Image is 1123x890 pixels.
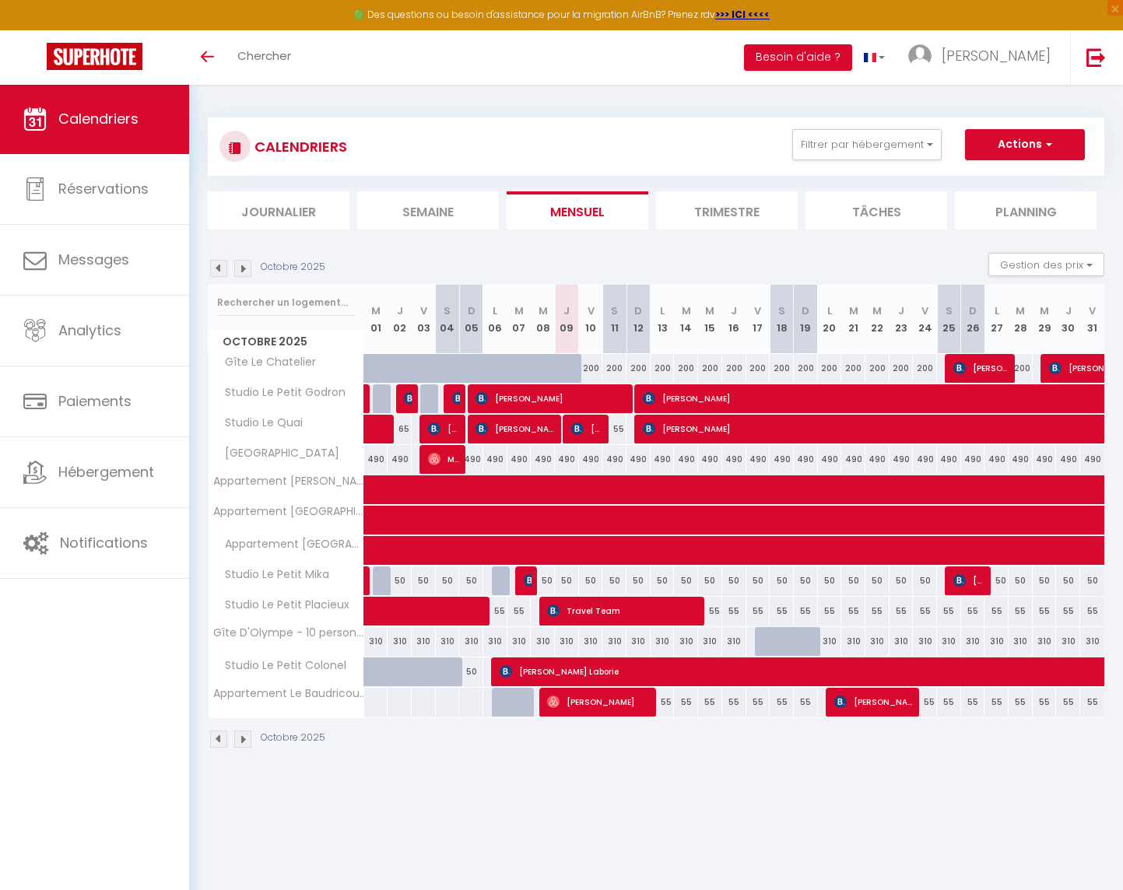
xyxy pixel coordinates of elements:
span: [PERSON_NAME] [404,384,412,413]
div: 55 [1033,597,1057,625]
span: [PERSON_NAME] [452,384,460,413]
div: 55 [746,597,770,625]
th: 31 [1080,285,1104,354]
div: 50 [388,566,412,595]
div: 490 [674,445,698,474]
th: 30 [1056,285,1080,354]
span: Studio Le Petit Colonel [211,657,350,675]
button: Actions [965,129,1085,160]
div: 310 [865,627,890,656]
th: 10 [579,285,603,354]
div: 490 [1080,445,1104,474]
div: 490 [531,445,555,474]
div: 200 [602,354,626,383]
div: 55 [674,688,698,717]
th: 20 [818,285,842,354]
div: 50 [818,566,842,595]
abbr: S [611,303,618,318]
th: 16 [722,285,746,354]
div: 50 [412,566,436,595]
button: Filtrer par hébergement [792,129,942,160]
span: [PERSON_NAME] [953,353,1009,383]
div: 310 [913,627,937,656]
div: 50 [984,566,1009,595]
div: 310 [388,627,412,656]
div: 490 [818,445,842,474]
div: 310 [507,627,532,656]
abbr: D [634,303,642,318]
div: 490 [1009,445,1033,474]
span: [PERSON_NAME] [953,566,985,595]
span: Gîte D'Olympe - 10 personnes [211,627,367,639]
th: 22 [865,285,890,354]
div: 310 [818,627,842,656]
li: Semaine [357,191,499,230]
div: 55 [770,597,794,625]
div: 200 [698,354,722,383]
div: 55 [698,688,722,717]
th: 03 [412,285,436,354]
div: 200 [818,354,842,383]
div: 310 [579,627,603,656]
abbr: M [849,303,858,318]
div: 55 [890,597,914,625]
li: Tâches [805,191,947,230]
span: [PERSON_NAME] [834,687,914,717]
img: ... [908,44,932,68]
div: 50 [436,566,460,595]
abbr: V [754,303,761,318]
th: 05 [459,285,483,354]
div: 55 [984,597,1009,625]
div: 310 [555,627,579,656]
abbr: V [1089,303,1096,318]
span: [PERSON_NAME] [524,566,532,595]
abbr: J [898,303,904,318]
img: logout [1086,47,1106,67]
li: Mensuel [507,191,648,230]
div: 200 [841,354,865,383]
div: 490 [746,445,770,474]
a: Chercher [226,30,303,85]
th: 21 [841,285,865,354]
div: 310 [890,627,914,656]
abbr: M [1016,303,1025,318]
span: [GEOGRAPHIC_DATA] [211,445,343,462]
a: ... [PERSON_NAME] [897,30,1070,85]
th: 11 [602,285,626,354]
div: 50 [794,566,818,595]
h3: CALENDRIERS [251,129,347,164]
div: 310 [1080,627,1104,656]
span: Margaux Casters [428,444,460,474]
div: 50 [722,566,746,595]
th: 12 [626,285,651,354]
div: 310 [364,627,388,656]
span: Studio Le Quai [211,415,307,432]
span: Paiements [58,391,132,411]
abbr: L [827,303,832,318]
div: 490 [1033,445,1057,474]
li: Journalier [208,191,349,230]
span: Studio Le Petit Mika [211,566,333,583]
p: Octobre 2025 [261,731,325,745]
div: 490 [794,445,818,474]
th: 25 [937,285,961,354]
span: Calendriers [58,109,139,128]
div: 310 [1009,627,1033,656]
abbr: S [444,303,451,318]
abbr: S [778,303,785,318]
abbr: M [514,303,524,318]
abbr: V [420,303,427,318]
div: 310 [961,627,985,656]
input: Rechercher un logement... [217,289,355,317]
button: Gestion des prix [988,253,1104,276]
div: 490 [388,445,412,474]
button: Besoin d'aide ? [744,44,852,71]
a: >>> ICI <<<< [715,8,770,21]
th: 27 [984,285,1009,354]
div: 310 [483,627,507,656]
th: 08 [531,285,555,354]
span: Notifications [60,533,148,552]
span: Réservations [58,179,149,198]
div: 490 [937,445,961,474]
div: 50 [626,566,651,595]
